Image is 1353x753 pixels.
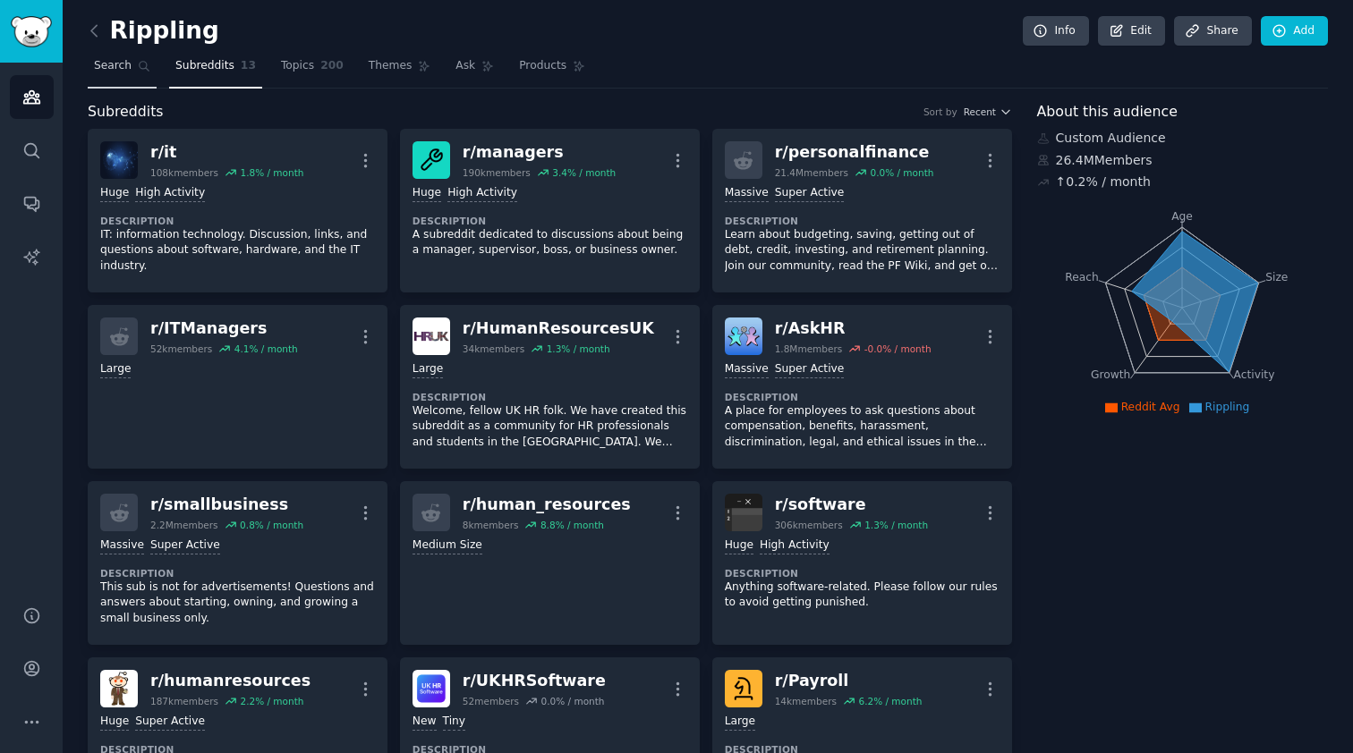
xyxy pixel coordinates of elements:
span: Subreddits [88,101,164,123]
span: Recent [964,106,996,118]
a: Info [1023,16,1089,47]
span: 200 [320,58,344,74]
span: 13 [241,58,256,74]
p: IT: information technology. Discussion, links, and questions about software, hardware, and the IT... [100,227,375,275]
tspan: Age [1171,210,1193,223]
div: Massive [100,537,144,554]
div: 1.3 % / month [547,343,610,355]
dt: Description [725,567,1000,580]
p: This sub is not for advertisements! Questions and answers about starting, owning, and growing a s... [100,580,375,627]
div: r/ managers [463,141,616,164]
a: AskHRr/AskHR1.8Mmembers-0.0% / monthMassiveSuper ActiveDescriptionA place for employees to ask qu... [712,305,1012,469]
a: Ask [449,52,500,89]
tspan: Growth [1091,368,1130,381]
div: 52 members [463,695,519,707]
tspan: Activity [1233,368,1274,381]
p: A subreddit dedicated to discussions about being a manager, supervisor, boss, or business owner. [413,227,687,258]
img: it [100,141,138,179]
a: r/human_resources8kmembers8.8% / monthMedium Size [400,481,700,645]
div: Huge [100,185,129,202]
div: 1.8 % / month [240,166,303,179]
div: 1.3 % / month [864,519,928,531]
div: Super Active [775,185,845,202]
div: 0.0 % / month [541,695,605,707]
div: Massive [725,361,769,378]
a: managersr/managers190kmembers3.4% / monthHugeHigh ActivityDescriptionA subreddit dedicated to dis... [400,129,700,292]
img: Payroll [725,670,762,707]
img: HumanResourcesUK [413,317,450,355]
div: 52k members [150,343,212,355]
div: 6.2 % / month [858,695,922,707]
a: Products [513,52,591,89]
div: r/ human_resources [463,494,631,516]
a: Topics200 [275,52,350,89]
div: 0.0 % / month [870,166,933,179]
img: managers [413,141,450,179]
img: AskHR [725,317,762,355]
div: 21.4M members [775,166,848,179]
div: New [413,714,437,731]
span: Ask [455,58,475,74]
div: High Activity [447,185,517,202]
div: 8k members [463,519,519,531]
div: r/ AskHR [775,317,932,340]
div: 34k members [463,343,524,355]
tspan: Size [1265,270,1288,283]
img: software [725,494,762,531]
dt: Description [413,215,687,227]
tspan: Reach [1065,270,1099,283]
div: r/ Payroll [775,670,923,692]
a: Add [1261,16,1328,47]
span: Search [94,58,132,74]
div: Tiny [443,714,466,731]
button: Recent [964,106,1012,118]
a: HumanResourcesUKr/HumanResourcesUK34kmembers1.3% / monthLargeDescriptionWelcome, fellow UK HR fol... [400,305,700,469]
a: r/ITManagers52kmembers4.1% / monthLarge [88,305,387,469]
div: Super Active [775,361,845,378]
div: 4.1 % / month [234,343,298,355]
a: Search [88,52,157,89]
div: Massive [725,185,769,202]
span: Subreddits [175,58,234,74]
div: 190k members [463,166,531,179]
div: r/ ITManagers [150,317,298,340]
a: Subreddits13 [169,52,262,89]
div: Large [413,361,443,378]
div: r/ it [150,141,303,164]
div: 8.8 % / month [540,519,604,531]
span: About this audience [1037,101,1178,123]
div: Super Active [150,537,220,554]
span: Reddit Avg [1121,401,1180,413]
div: -0.0 % / month [864,343,932,355]
a: softwarer/software306kmembers1.3% / monthHugeHigh ActivityDescriptionAnything software-related. P... [712,481,1012,645]
img: GummySearch logo [11,16,52,47]
div: 2.2 % / month [240,695,303,707]
a: Themes [362,52,438,89]
div: Medium Size [413,537,482,554]
dt: Description [725,215,1000,227]
div: Custom Audience [1037,129,1329,148]
img: UKHRSoftware [413,670,450,707]
div: Large [725,714,755,731]
div: r/ humanresources [150,670,311,692]
span: Topics [281,58,314,74]
dt: Description [100,215,375,227]
span: Products [519,58,566,74]
p: Anything software-related. Please follow our rules to avoid getting punished. [725,580,1000,611]
div: 306k members [775,519,843,531]
div: r/ UKHRSoftware [463,670,606,692]
p: A place for employees to ask questions about compensation, benefits, harassment, discrimination, ... [725,403,1000,451]
div: High Activity [135,185,205,202]
a: Share [1174,16,1251,47]
a: r/personalfinance21.4Mmembers0.0% / monthMassiveSuper ActiveDescriptionLearn about budgeting, sav... [712,129,1012,292]
div: Huge [100,714,129,731]
span: Themes [369,58,413,74]
p: Welcome, fellow UK HR folk. We have created this subreddit as a community for HR professionals an... [413,403,687,451]
div: Huge [725,537,753,554]
div: 3.4 % / month [552,166,616,179]
span: Rippling [1205,401,1250,413]
div: r/ smallbusiness [150,494,303,516]
a: itr/it108kmembers1.8% / monthHugeHigh ActivityDescriptionIT: information technology. Discussion, ... [88,129,387,292]
img: humanresources [100,670,138,707]
div: 0.8 % / month [240,519,303,531]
